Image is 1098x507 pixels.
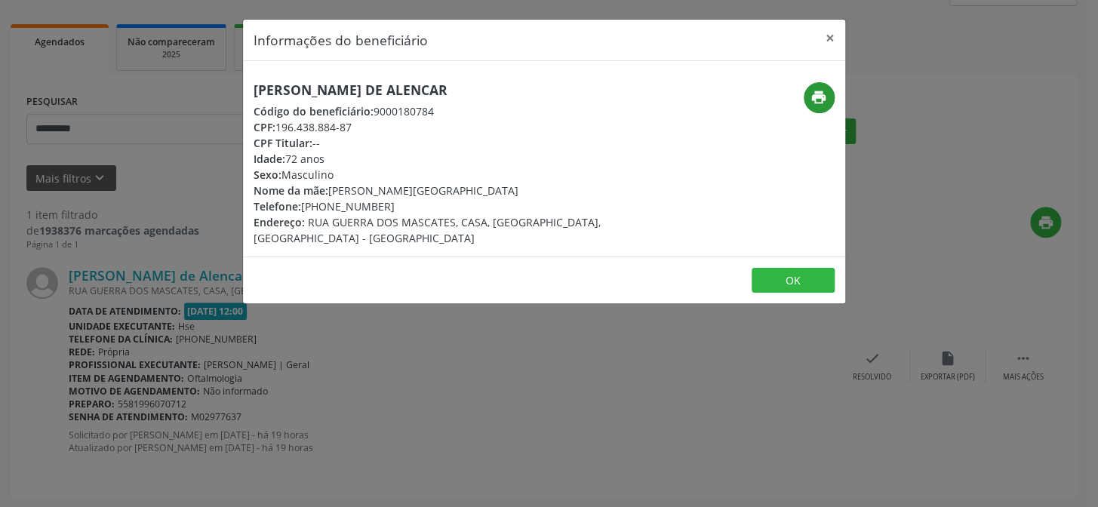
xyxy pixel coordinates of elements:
div: Masculino [254,167,634,183]
div: [PERSON_NAME][GEOGRAPHIC_DATA] [254,183,634,198]
span: Sexo: [254,167,281,182]
span: Código do beneficiário: [254,104,374,118]
div: -- [254,135,634,151]
button: print [804,82,835,113]
i: print [810,89,827,106]
span: Nome da mãe: [254,183,328,198]
div: 9000180784 [254,103,634,119]
span: Endereço: [254,215,305,229]
span: RUA GUERRA DOS MASCATES, CASA, [GEOGRAPHIC_DATA], [GEOGRAPHIC_DATA] - [GEOGRAPHIC_DATA] [254,215,601,245]
button: OK [752,268,835,293]
span: CPF: [254,120,275,134]
div: 196.438.884-87 [254,119,634,135]
button: Close [815,20,845,57]
h5: Informações do beneficiário [254,30,428,50]
div: [PHONE_NUMBER] [254,198,634,214]
span: Idade: [254,152,285,166]
span: Telefone: [254,199,301,214]
span: CPF Titular: [254,136,312,150]
h5: [PERSON_NAME] de Alencar [254,82,634,98]
div: 72 anos [254,151,634,167]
